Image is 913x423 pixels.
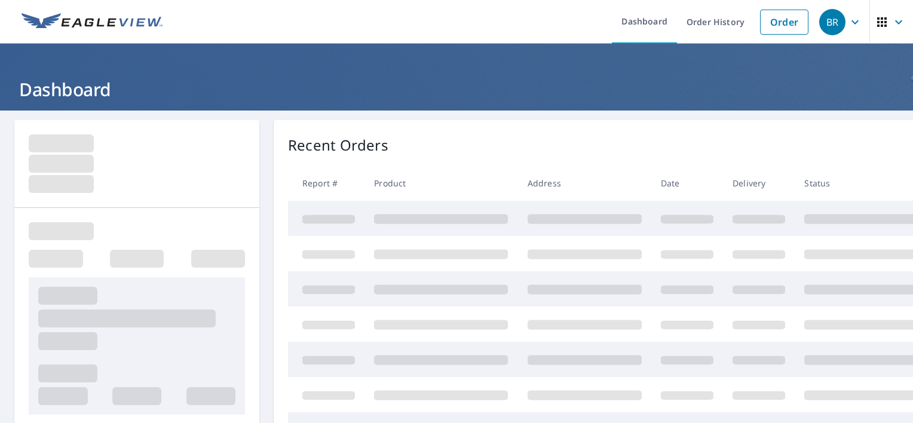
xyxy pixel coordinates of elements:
[288,134,388,156] p: Recent Orders
[14,77,899,102] h1: Dashboard
[819,9,845,35] div: BR
[651,165,723,201] th: Date
[22,13,163,31] img: EV Logo
[760,10,808,35] a: Order
[518,165,651,201] th: Address
[364,165,517,201] th: Product
[723,165,795,201] th: Delivery
[288,165,364,201] th: Report #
